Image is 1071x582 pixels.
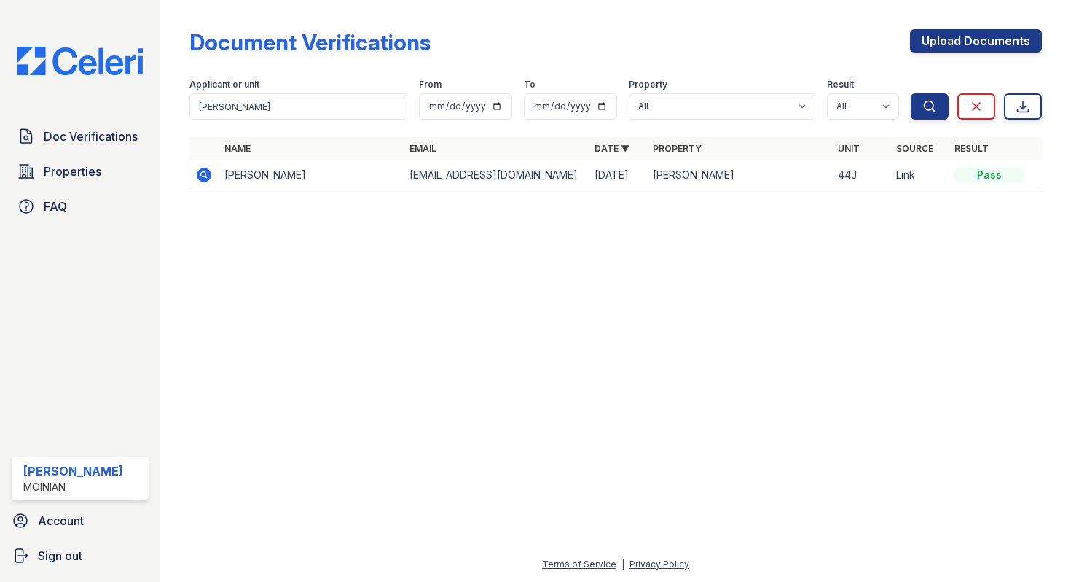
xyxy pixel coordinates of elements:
span: Sign out [38,547,82,564]
a: Unit [838,143,860,154]
div: [PERSON_NAME] [23,462,123,480]
a: Properties [12,157,149,186]
a: Terms of Service [542,559,616,570]
label: Result [827,79,854,90]
a: Upload Documents [910,29,1042,53]
a: Name [224,143,251,154]
a: Account [6,506,154,535]
div: Document Verifications [189,29,431,55]
div: Pass [954,168,1024,182]
span: Account [38,512,84,529]
a: FAQ [12,192,149,221]
a: Sign out [6,541,154,570]
div: Moinian [23,480,123,494]
td: [PERSON_NAME] [647,160,832,190]
td: [DATE] [589,160,647,190]
img: CE_Logo_Blue-a8612792a0a2168367f1c8372b55b34899dd931a85d93a1a3d3e32e68fde9ad4.png [6,47,154,75]
label: Applicant or unit [189,79,259,90]
label: To [524,79,535,90]
td: [EMAIL_ADDRESS][DOMAIN_NAME] [404,160,589,190]
a: Email [409,143,436,154]
a: Privacy Policy [629,559,689,570]
div: | [621,559,624,570]
a: Result [954,143,989,154]
span: FAQ [44,198,67,215]
td: Link [890,160,949,190]
a: Doc Verifications [12,122,149,151]
td: [PERSON_NAME] [219,160,404,190]
a: Date ▼ [595,143,629,154]
a: Source [896,143,933,154]
td: 44J [832,160,890,190]
label: Property [629,79,667,90]
a: Property [653,143,702,154]
input: Search by name, email, or unit number [189,93,407,120]
label: From [419,79,442,90]
span: Doc Verifications [44,128,138,145]
span: Properties [44,163,101,180]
